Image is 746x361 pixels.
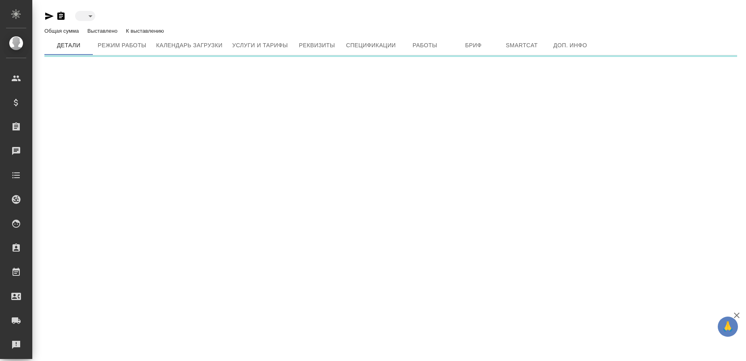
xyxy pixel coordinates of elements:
[75,11,95,21] div: ​
[126,28,166,34] p: К выставлению
[406,40,444,50] span: Работы
[232,40,288,50] span: Услуги и тарифы
[87,28,119,34] p: Выставлено
[156,40,223,50] span: Календарь загрузки
[721,318,735,335] span: 🙏
[44,11,54,21] button: Скопировать ссылку для ЯМессенджера
[298,40,336,50] span: Реквизиты
[503,40,541,50] span: Smartcat
[49,40,88,50] span: Детали
[56,11,66,21] button: Скопировать ссылку
[44,28,81,34] p: Общая сумма
[718,317,738,337] button: 🙏
[454,40,493,50] span: Бриф
[551,40,590,50] span: Доп. инфо
[98,40,147,50] span: Режим работы
[346,40,396,50] span: Спецификации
